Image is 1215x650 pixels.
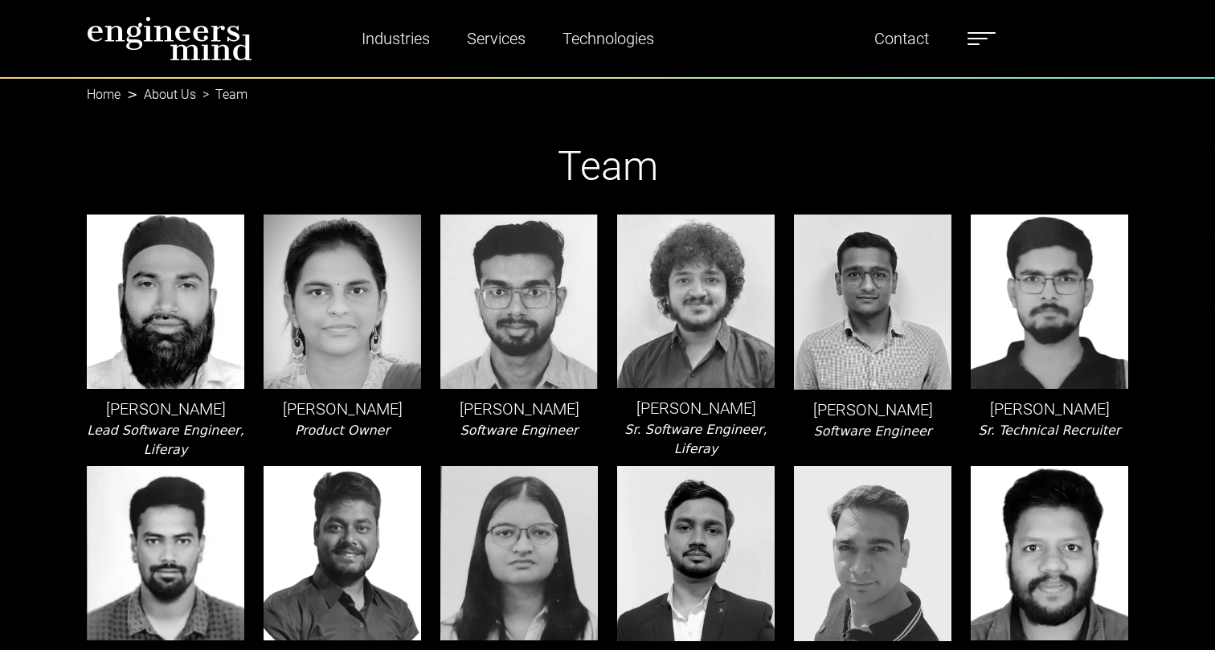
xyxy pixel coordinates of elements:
[144,87,196,102] a: About Us
[264,397,421,421] p: [PERSON_NAME]
[87,77,1128,96] nav: breadcrumb
[295,423,390,438] i: Product Owner
[971,397,1128,421] p: [PERSON_NAME]
[87,397,244,421] p: [PERSON_NAME]
[87,142,1128,190] h1: Team
[440,215,598,389] img: leader-img
[979,423,1121,438] i: Sr. Technical Recruiter
[617,215,775,388] img: leader-img
[87,16,252,61] img: logo
[87,87,121,102] a: Home
[355,20,436,57] a: Industries
[794,398,951,422] p: [PERSON_NAME]
[617,396,775,420] p: [PERSON_NAME]
[794,215,951,390] img: leader-img
[440,397,598,421] p: [PERSON_NAME]
[460,20,532,57] a: Services
[196,85,247,104] li: Team
[87,215,244,389] img: leader-img
[264,466,421,640] img: leader-img
[440,466,598,640] img: leader-img
[971,466,1128,640] img: leader-img
[971,215,1128,389] img: leader-img
[794,466,951,641] img: leader-img
[556,20,661,57] a: Technologies
[624,422,767,456] i: Sr. Software Engineer, Liferay
[868,20,935,57] a: Contact
[460,423,579,438] i: Software Engineer
[264,215,421,389] img: leader-img
[617,466,775,640] img: leader-img
[87,423,243,457] i: Lead Software Engineer, Liferay
[87,466,244,640] img: leader-img
[814,423,932,439] i: Software Engineer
